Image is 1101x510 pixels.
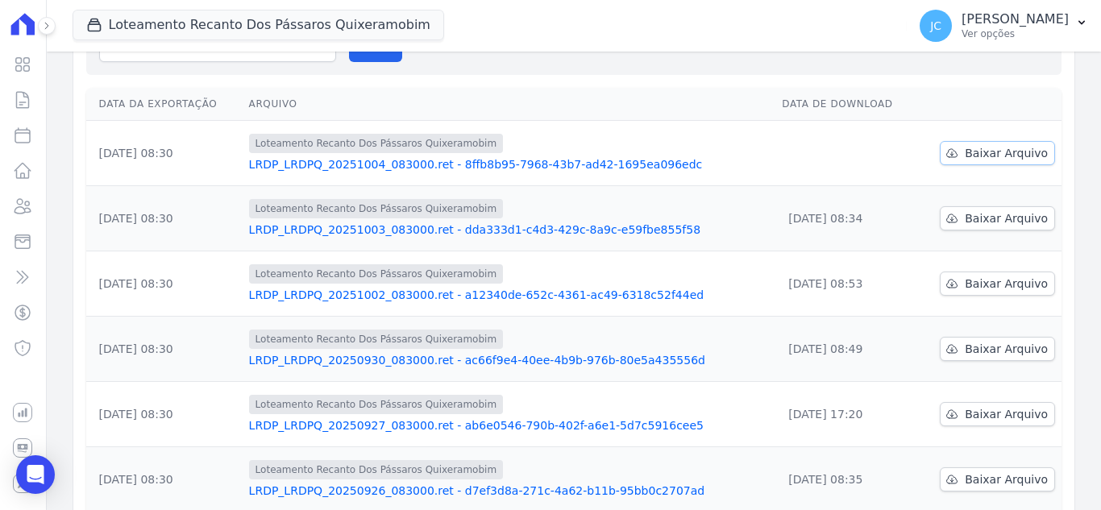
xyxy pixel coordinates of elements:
[940,402,1055,426] a: Baixar Arquivo
[775,251,916,317] td: [DATE] 08:53
[965,145,1048,161] span: Baixar Arquivo
[249,352,770,368] a: LRDP_LRDPQ_20250930_083000.ret - ac66f9e4-40ee-4b9b-976b-80e5a435556d
[249,222,770,238] a: LRDP_LRDPQ_20251003_083000.ret - dda333d1-c4d3-429c-8a9c-e59fbe855f58
[86,382,243,447] td: [DATE] 08:30
[907,3,1101,48] button: JC [PERSON_NAME] Ver opções
[249,417,770,433] a: LRDP_LRDPQ_20250927_083000.ret - ab6e0546-790b-402f-a6e1-5d7c5916cee5
[249,483,770,499] a: LRDP_LRDPQ_20250926_083000.ret - d7ef3d8a-271c-4a62-b11b-95bb0c2707ad
[86,317,243,382] td: [DATE] 08:30
[965,406,1048,422] span: Baixar Arquivo
[249,199,504,218] span: Loteamento Recanto Dos Pássaros Quixeramobim
[930,20,941,31] span: JC
[86,186,243,251] td: [DATE] 08:30
[73,10,444,40] button: Loteamento Recanto Dos Pássaros Quixeramobim
[249,134,504,153] span: Loteamento Recanto Dos Pássaros Quixeramobim
[965,471,1048,487] span: Baixar Arquivo
[965,341,1048,357] span: Baixar Arquivo
[940,272,1055,296] a: Baixar Arquivo
[249,330,504,349] span: Loteamento Recanto Dos Pássaros Quixeramobim
[249,460,504,479] span: Loteamento Recanto Dos Pássaros Quixeramobim
[243,88,776,121] th: Arquivo
[965,210,1048,226] span: Baixar Arquivo
[962,11,1069,27] p: [PERSON_NAME]
[940,467,1055,491] a: Baixar Arquivo
[775,186,916,251] td: [DATE] 08:34
[965,276,1048,292] span: Baixar Arquivo
[775,382,916,447] td: [DATE] 17:20
[775,317,916,382] td: [DATE] 08:49
[940,206,1055,230] a: Baixar Arquivo
[86,88,243,121] th: Data da Exportação
[249,156,770,172] a: LRDP_LRDPQ_20251004_083000.ret - 8ffb8b95-7968-43b7-ad42-1695ea096edc
[249,287,770,303] a: LRDP_LRDPQ_20251002_083000.ret - a12340de-652c-4361-ac49-6318c52f44ed
[86,121,243,186] td: [DATE] 08:30
[249,264,504,284] span: Loteamento Recanto Dos Pássaros Quixeramobim
[775,88,916,121] th: Data de Download
[86,251,243,317] td: [DATE] 08:30
[940,337,1055,361] a: Baixar Arquivo
[962,27,1069,40] p: Ver opções
[249,395,504,414] span: Loteamento Recanto Dos Pássaros Quixeramobim
[940,141,1055,165] a: Baixar Arquivo
[16,455,55,494] div: Open Intercom Messenger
